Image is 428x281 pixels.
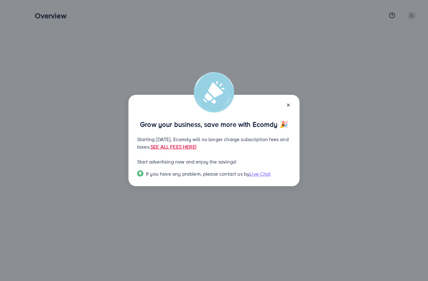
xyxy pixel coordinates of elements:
span: Live Chat [249,170,271,177]
span: If you have any problem, please contact us by [146,170,249,177]
p: Starting [DATE], Ecomdy will no longer charge subscription fees and taxes. [137,136,291,150]
img: Popup guide [137,170,143,177]
p: Grow your business, save more with Ecomdy 🎉 [137,121,291,128]
img: alert [194,72,234,113]
p: Start advertising now and enjoy the savings! [137,158,291,165]
a: SEE ALL FEES HERE! [151,143,197,150]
